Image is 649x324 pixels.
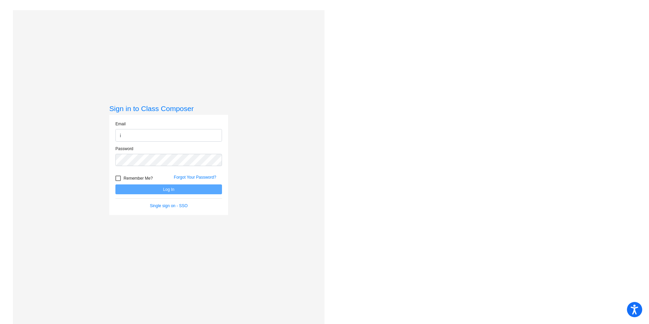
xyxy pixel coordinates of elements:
[150,203,187,208] a: Single sign on - SSO
[115,184,222,194] button: Log In
[174,175,216,180] a: Forgot Your Password?
[115,121,126,127] label: Email
[124,174,153,182] span: Remember Me?
[109,104,228,113] h3: Sign in to Class Composer
[115,146,133,152] label: Password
